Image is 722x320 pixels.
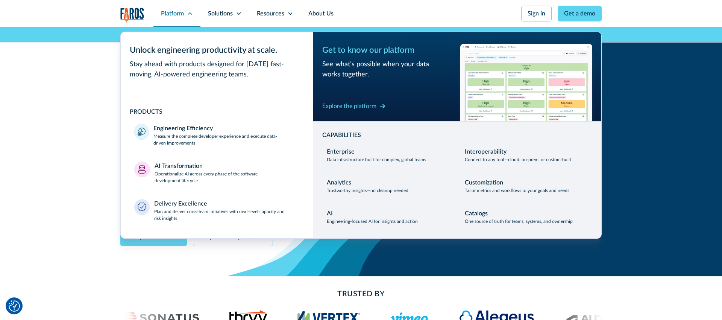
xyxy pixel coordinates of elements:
div: Explore the platform [322,102,376,111]
div: Unlock engineering productivity at scale. [130,44,304,56]
a: Sign in [521,6,552,21]
a: CatalogsOne source of truth for teams, systems, and ownership [460,204,592,229]
a: home [120,8,144,23]
a: AI TransformationOperationalize AI across every phase of the software development lifecycle [130,157,304,189]
div: Solutions [208,9,233,18]
h2: Trusted By [180,288,541,300]
div: Get to know our platform [322,44,454,56]
p: One source of truth for teams, systems, and ownership [465,218,573,225]
a: Get a demo [558,6,602,21]
a: AnalyticsTrustworthy insights—no cleanup needed [322,174,454,198]
div: Stay ahead with products designed for [DATE] fast-moving, AI-powered engineering teams. [130,59,304,80]
div: Interoperability [465,147,507,156]
p: Engineering-focused AI for insights and action [327,218,418,225]
a: EnterpriseData infrastructure built for complex, global teams [322,143,454,168]
div: Platform [161,9,184,18]
a: AIEngineering-focused AI for insights and action [322,204,454,229]
a: CustomizationTailor metrics and workflows to your goals and needs [460,174,592,198]
nav: Platform [120,27,602,239]
a: Delivery ExcellencePlan and deliver cross-team initiatives with next-level capacity and risk insi... [130,195,304,226]
p: Tailor metrics and workflows to your goals and needs [465,187,569,194]
div: Analytics [327,178,351,187]
img: Revisit consent button [9,300,20,312]
div: Resources [257,9,284,18]
img: Logo of the analytics and reporting company Faros. [120,8,144,23]
div: Engineering Efficiency [153,124,213,133]
div: CAPABILITIES [322,131,592,140]
a: Engineering EfficiencyMeasure the complete developer experience and execute data-driven improvements [130,119,304,151]
div: PRODUCTS [130,107,304,116]
div: Catalogs [465,209,488,218]
div: Customization [465,178,503,187]
p: Plan and deliver cross-team initiatives with next-level capacity and risk insights [154,208,300,222]
p: Operationalize AI across every phase of the software development lifecycle [155,171,300,184]
div: Delivery Excellence [154,199,207,208]
a: Explore the platform [322,100,385,112]
p: Data infrastructure built for complex, global teams [327,156,426,163]
div: AI Transformation [155,162,203,171]
img: Workflow productivity trends heatmap chart [460,44,592,121]
p: Measure the complete developer experience and execute data-driven improvements [153,133,299,146]
div: Enterprise [327,147,355,156]
button: Cookie Settings [9,300,20,312]
div: AI [327,209,333,218]
p: Trustworthy insights—no cleanup needed [327,187,408,194]
div: See what’s possible when your data works together. [322,59,454,80]
a: InteroperabilityConnect to any tool—cloud, on-prem, or custom-built [460,143,592,168]
p: Connect to any tool—cloud, on-prem, or custom-built [465,156,571,163]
